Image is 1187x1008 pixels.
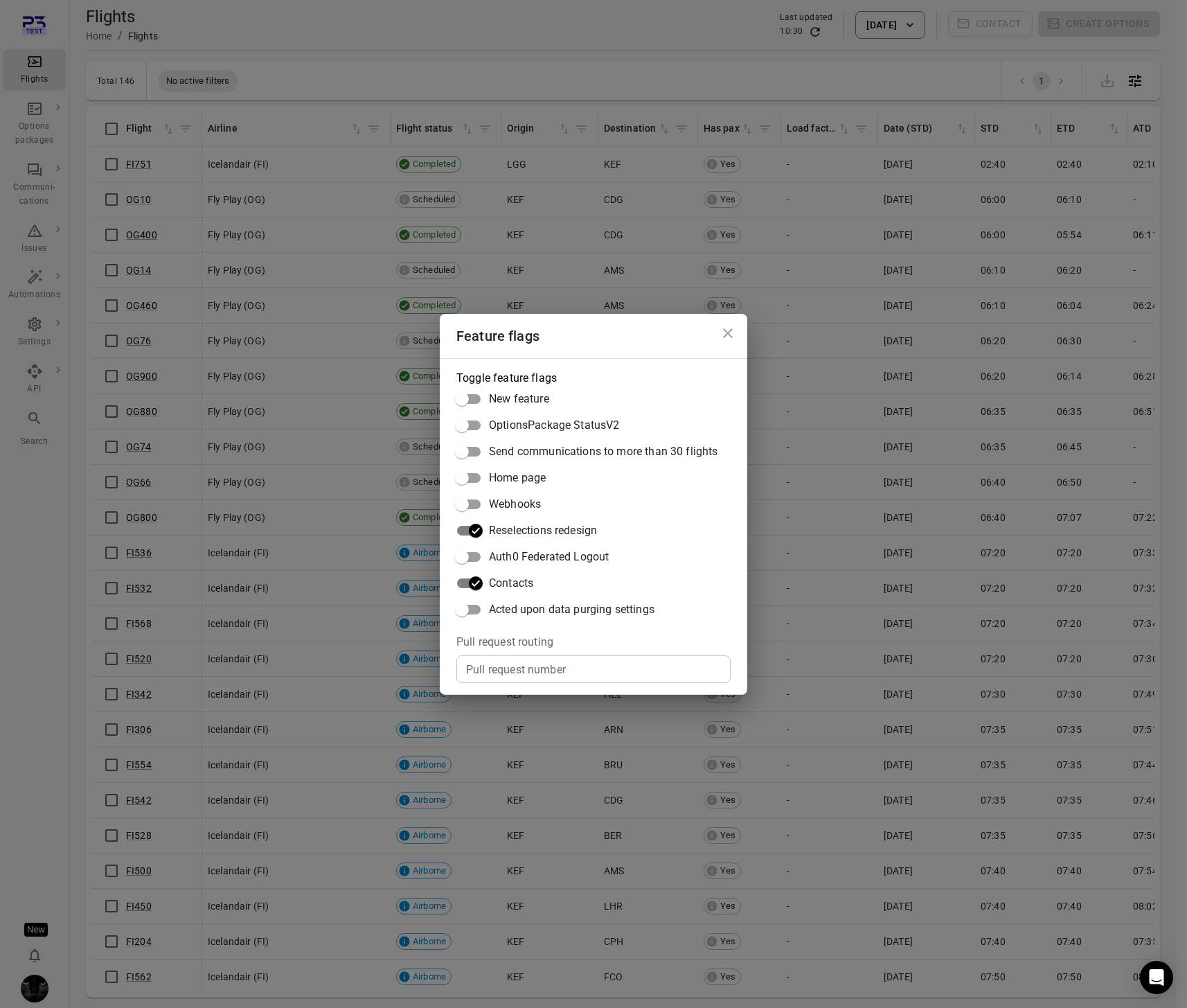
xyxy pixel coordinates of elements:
[440,314,747,358] h2: Feature flags
[456,634,553,650] legend: Pull request routing
[489,443,717,460] span: Send communications to more than 30 flights
[489,391,549,407] span: New feature
[456,370,557,386] legend: Toggle feature flags
[489,549,609,565] span: Auth0 Federated Logout
[489,575,533,592] span: Contacts
[489,470,546,486] span: Home page
[714,319,742,347] button: Close dialog
[489,522,597,539] span: Reselections redesign
[1140,961,1173,994] div: Open Intercom Messenger
[489,496,541,513] span: Webhooks
[489,417,619,434] span: OptionsPackage StatusV2
[489,601,654,618] span: Acted upon data purging settings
